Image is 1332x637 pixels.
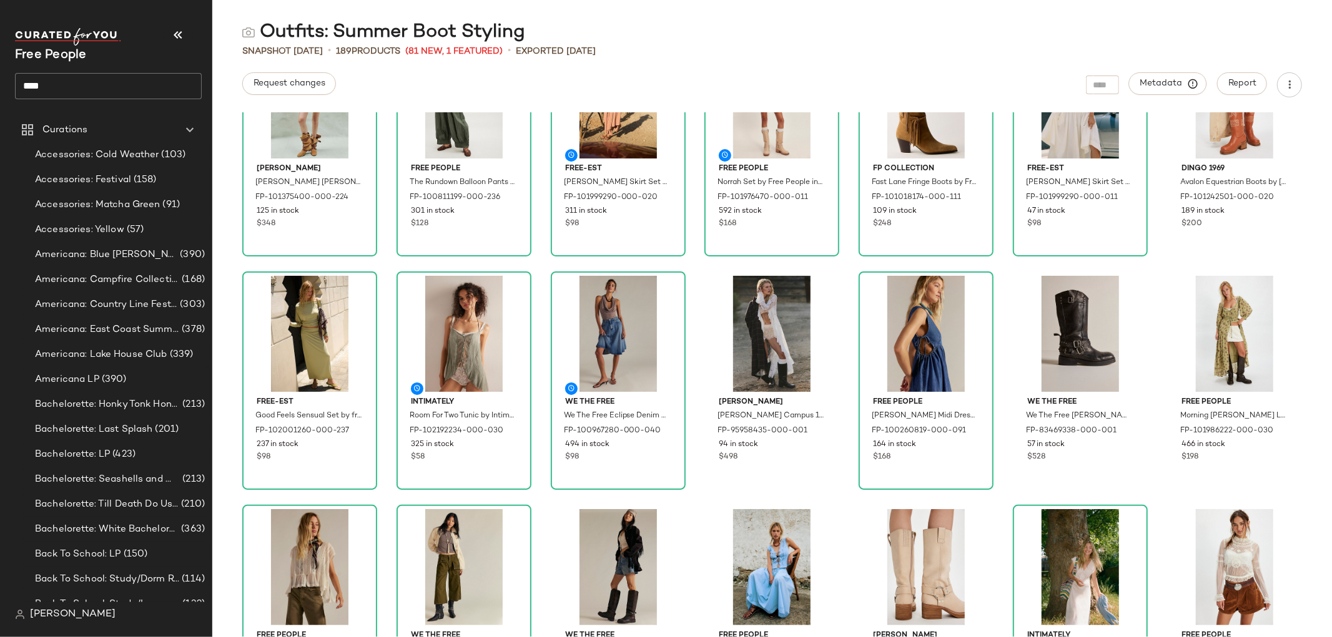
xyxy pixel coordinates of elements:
[255,177,362,188] span: [PERSON_NAME] [PERSON_NAME] Boots at Free People in [GEOGRAPHIC_DATA], Size: US 6
[179,273,205,287] span: (168)
[555,509,681,625] img: 63503569_021_a
[257,439,298,450] span: 237 in stock
[336,47,352,56] span: 189
[565,397,671,408] span: We The Free
[873,397,979,408] span: Free People
[35,472,180,487] span: Bachelorette: Seashells and Wedding Bells
[35,397,180,412] span: Bachelorette: Honky Tonk Honey
[121,547,148,562] span: (150)
[1027,218,1041,230] span: $98
[15,49,87,62] span: Current Company Name
[35,572,179,586] span: Back To School: Study/Dorm Room Essentials
[1182,397,1288,408] span: Free People
[242,26,255,39] img: svg%3e
[35,323,179,337] span: Americana: East Coast Summer
[565,439,609,450] span: 494 in stock
[253,79,325,89] span: Request changes
[411,206,455,217] span: 301 in stock
[1180,411,1286,422] span: Morning [PERSON_NAME] Long-Sleeve Maxi Dress by Free People in Green, Size: S
[565,452,579,463] span: $98
[1140,78,1196,89] span: Metadata
[1129,72,1207,95] button: Metadata
[35,223,124,237] span: Accessories: Yellow
[15,610,25,620] img: svg%3e
[35,597,180,611] span: Back To School: Study/Lounge Essentials
[1027,206,1065,217] span: 47 in stock
[153,422,179,437] span: (201)
[160,198,180,212] span: (91)
[1026,425,1117,437] span: FP-83469338-000-001
[247,509,373,625] img: 98217193_011_0
[257,218,275,230] span: $348
[336,45,400,58] div: Products
[1182,218,1202,230] span: $200
[179,572,205,586] span: (114)
[718,177,824,188] span: Norrah Set by Free People in White, Size: XS
[411,439,454,450] span: 325 in stock
[35,298,177,312] span: Americana: Country Line Festival
[872,425,966,437] span: FP-100260819-000-091
[1027,397,1133,408] span: We The Free
[873,163,979,175] span: FP Collection
[35,447,110,462] span: Bachelorette: LP
[242,45,323,58] span: Snapshot [DATE]
[1182,439,1225,450] span: 466 in stock
[564,411,670,422] span: We The Free Eclipse Denim Midi Skirt at Free People in Blue, Size: 31
[1172,509,1298,625] img: 93527729_010_a
[1180,425,1273,437] span: FP-101986222-000-030
[328,44,331,59] span: •
[30,607,116,622] span: [PERSON_NAME]
[35,348,167,362] span: Americana: Lake House Club
[410,177,516,188] span: The Rundown Balloon Pants by Free People in Green, Size: L
[405,45,503,58] span: (81 New, 1 Featured)
[719,218,736,230] span: $168
[35,547,121,562] span: Back To School: LP
[110,447,136,462] span: (423)
[179,497,205,512] span: (210)
[410,192,500,203] span: FP-100811199-000-236
[719,397,825,408] span: [PERSON_NAME]
[564,192,658,203] span: FP-101999290-000-020
[719,163,825,175] span: Free People
[177,298,205,312] span: (303)
[873,452,890,463] span: $168
[131,173,157,187] span: (158)
[35,422,153,437] span: Bachelorette: Last Splash
[1228,79,1256,89] span: Report
[180,597,205,611] span: (132)
[35,148,159,162] span: Accessories: Cold Weather
[1027,439,1065,450] span: 57 in stock
[35,273,179,287] span: Americana: Campfire Collective
[35,198,160,212] span: Accessories: Matcha Green
[99,372,127,387] span: (390)
[1180,192,1274,203] span: FP-101242501-000-020
[872,192,961,203] span: FP-101018174-000-111
[719,439,758,450] span: 94 in stock
[1172,276,1298,392] img: 101986222_030_a
[1217,72,1267,95] button: Report
[257,206,299,217] span: 125 in stock
[1182,206,1225,217] span: 189 in stock
[565,218,579,230] span: $98
[1027,452,1045,463] span: $528
[863,276,989,392] img: 100260819_091_a
[709,509,835,625] img: 97889810_040_f
[401,276,527,392] img: 102192234_030_a
[410,411,516,422] span: Room For Two Tunic by Intimately at Free People in [GEOGRAPHIC_DATA], Size: M
[411,218,428,230] span: $128
[719,452,738,463] span: $498
[873,218,891,230] span: $248
[718,425,807,437] span: FP-95958435-000-001
[257,163,363,175] span: [PERSON_NAME]
[411,397,517,408] span: Intimately
[411,163,517,175] span: Free People
[179,522,205,537] span: (363)
[179,323,205,337] span: (378)
[555,276,681,392] img: 100967280_040_a
[872,177,978,188] span: Fast Lane Fringe Boots by Free People in Tan, Size: US 6
[863,509,989,625] img: 90399627_011_d
[255,192,348,203] span: FP-101375400-000-224
[1017,276,1143,392] img: 83469338_001_d
[1017,509,1143,625] img: 96567375_011_f
[401,509,527,625] img: 101032365_030_a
